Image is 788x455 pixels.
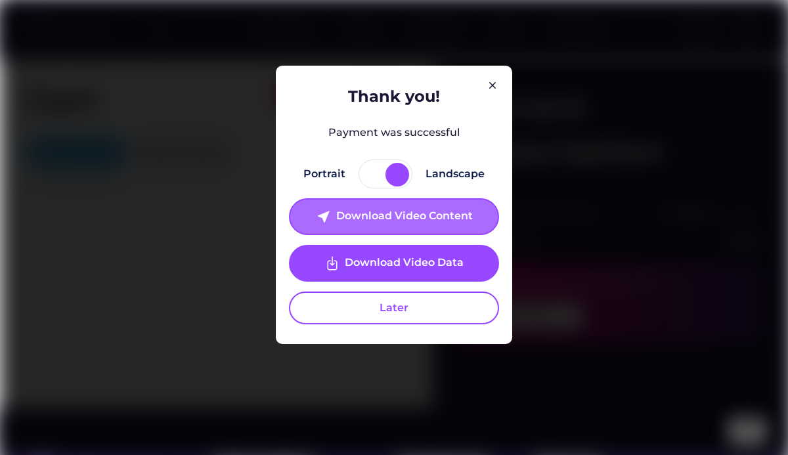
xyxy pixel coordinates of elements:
[426,167,485,181] div: Landscape
[324,255,340,271] img: Frame%20%287%29.svg
[733,402,775,442] iframe: chat widget
[289,292,499,324] button: Later
[485,77,500,93] img: Group%201000002326.svg
[316,209,332,225] button: near_me
[345,255,464,271] div: Download Video Data
[328,125,460,140] div: Payment was successful
[336,209,473,225] div: Download Video Content
[348,85,440,108] div: Thank you!
[303,167,345,181] div: Portrait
